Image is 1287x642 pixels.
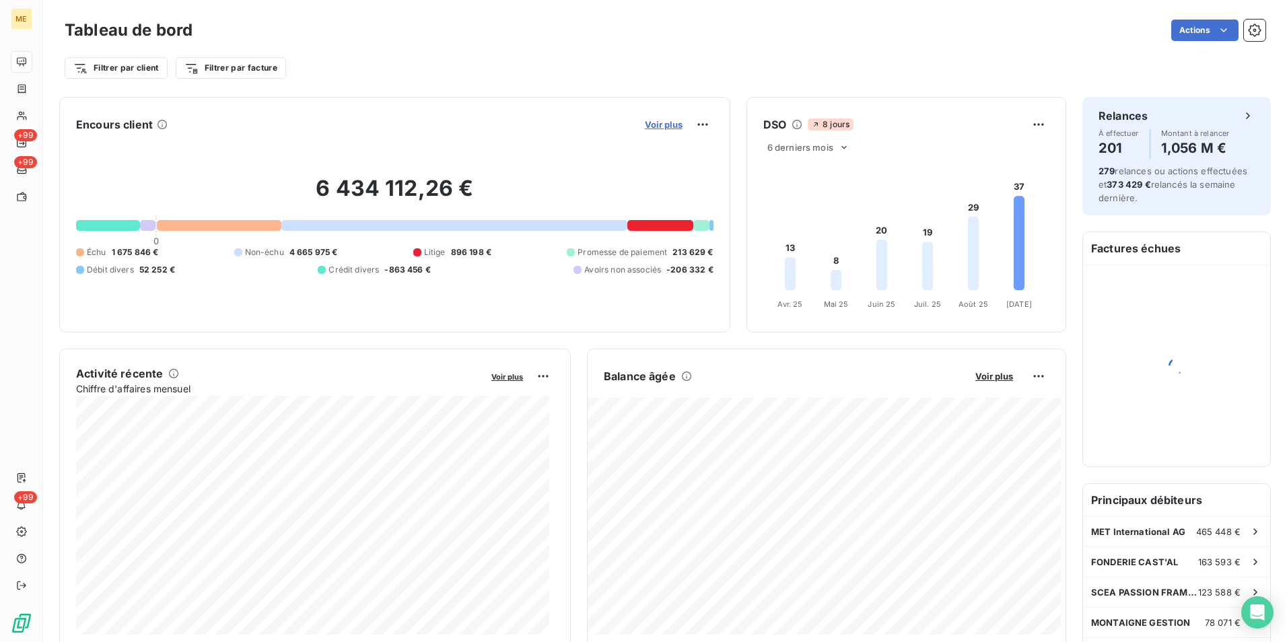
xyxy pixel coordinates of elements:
[1083,232,1270,264] h6: Factures échues
[176,57,286,79] button: Filtrer par facture
[666,264,714,276] span: -206 332 €
[1091,617,1191,628] span: MONTAIGNE GESTION
[1099,108,1148,124] h6: Relances
[777,299,802,309] tspan: Avr. 25
[641,118,687,131] button: Voir plus
[14,156,37,168] span: +99
[245,246,284,258] span: Non-échu
[76,365,163,382] h6: Activité récente
[823,299,848,309] tspan: Mai 25
[1091,557,1178,567] span: FONDERIE CAST'AL
[424,246,446,258] span: Litige
[975,371,1013,382] span: Voir plus
[65,18,193,42] h3: Tableau de bord
[112,246,159,258] span: 1 675 846 €
[11,612,32,634] img: Logo LeanPay
[1161,137,1230,159] h4: 1,056 M €
[1091,526,1185,537] span: MET International AG
[491,372,523,382] span: Voir plus
[1196,526,1241,537] span: 465 448 €
[1171,20,1239,41] button: Actions
[1099,137,1139,159] h4: 201
[328,264,379,276] span: Crédit divers
[1006,299,1032,309] tspan: [DATE]
[1205,617,1241,628] span: 78 071 €
[139,264,175,276] span: 52 252 €
[451,246,491,258] span: 896 198 €
[959,299,988,309] tspan: Août 25
[1107,179,1150,190] span: 373 429 €
[584,264,661,276] span: Avoirs non associés
[87,264,134,276] span: Débit divers
[14,491,37,503] span: +99
[763,116,786,133] h6: DSO
[384,264,431,276] span: -863 456 €
[767,142,833,153] span: 6 derniers mois
[1198,587,1241,598] span: 123 588 €
[76,175,714,215] h2: 6 434 112,26 €
[578,246,667,258] span: Promesse de paiement
[1083,484,1270,516] h6: Principaux débiteurs
[1198,557,1241,567] span: 163 593 €
[487,370,527,382] button: Voir plus
[76,116,153,133] h6: Encours client
[153,236,159,246] span: 0
[87,246,106,258] span: Échu
[14,129,37,141] span: +99
[1099,166,1115,176] span: 279
[65,57,168,79] button: Filtrer par client
[645,119,683,130] span: Voir plus
[914,299,941,309] tspan: Juil. 25
[1099,166,1247,203] span: relances ou actions effectuées et relancés la semaine dernière.
[971,370,1017,382] button: Voir plus
[604,368,676,384] h6: Balance âgée
[1161,129,1230,137] span: Montant à relancer
[1091,587,1198,598] span: SCEA PASSION FRAMBOISES
[289,246,338,258] span: 4 665 975 €
[11,8,32,30] div: ME
[808,118,854,131] span: 8 jours
[1099,129,1139,137] span: À effectuer
[1241,596,1274,629] div: Open Intercom Messenger
[76,382,482,396] span: Chiffre d'affaires mensuel
[672,246,713,258] span: 213 629 €
[868,299,895,309] tspan: Juin 25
